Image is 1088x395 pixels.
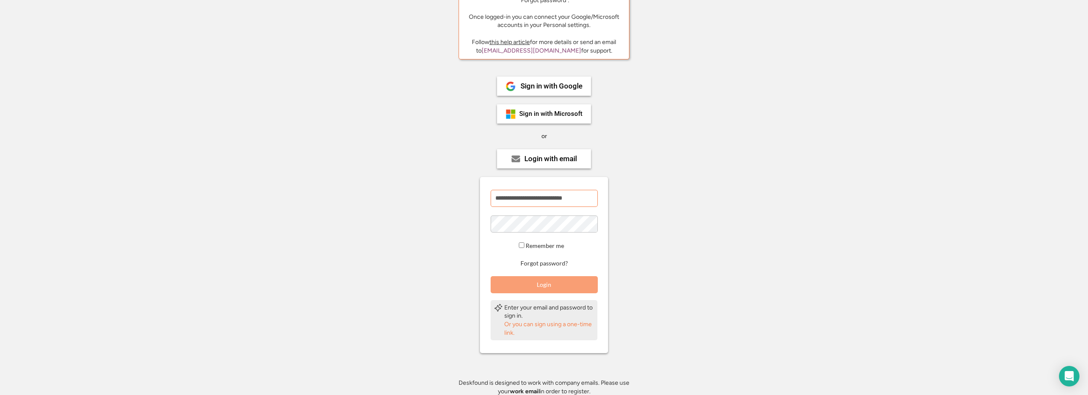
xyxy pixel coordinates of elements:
div: Sign in with Microsoft [519,111,582,117]
label: Remember me [526,242,564,249]
img: 1024px-Google__G__Logo.svg.png [506,81,516,91]
button: Login [491,276,598,293]
div: Follow for more details or send an email to for support. [465,38,623,55]
div: Enter your email and password to sign in. [504,304,594,320]
strong: work email [510,388,540,395]
div: Sign in with Google [521,83,582,90]
a: this help article [489,38,530,46]
div: Or you can sign using a one-time link. [504,320,594,337]
div: or [541,132,547,141]
div: Login with email [524,155,577,162]
div: Open Intercom Messenger [1059,366,1079,386]
img: ms-symbollockup_mssymbol_19.png [506,109,516,119]
a: [EMAIL_ADDRESS][DOMAIN_NAME] [482,47,581,54]
button: Forgot password? [519,259,569,268]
